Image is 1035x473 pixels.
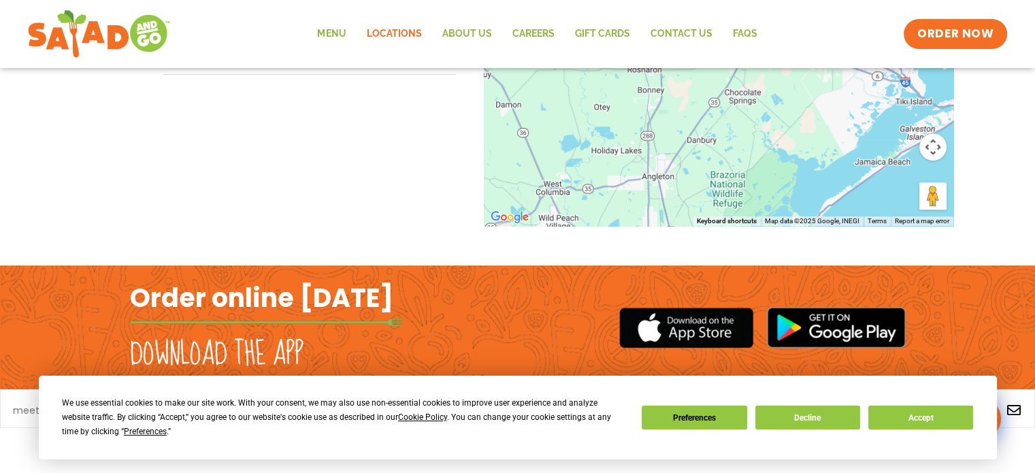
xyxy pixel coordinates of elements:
[919,182,947,210] button: Drag Pegman onto the map to open Street View
[697,216,757,226] button: Keyboard shortcuts
[487,208,532,226] a: Open this area in Google Maps (opens a new window)
[904,19,1007,49] a: ORDER NOW
[868,217,887,225] a: Terms (opens in new tab)
[765,217,859,225] span: Map data ©2025 Google, INEGI
[124,427,167,436] span: Preferences
[767,307,906,348] img: google_play
[619,306,753,350] img: appstore
[919,133,947,161] button: Map camera controls
[431,18,502,50] a: About Us
[755,406,860,429] button: Decline
[27,7,171,61] img: new-SAG-logo-768×292
[502,18,564,50] a: Careers
[487,208,532,226] img: Google
[130,319,402,326] img: fork
[307,18,356,50] a: Menu
[642,406,746,429] button: Preferences
[130,336,303,374] h2: Download the app
[917,26,993,42] span: ORDER NOW
[868,406,973,429] button: Accept
[13,406,142,415] a: meet chef [PERSON_NAME]
[307,18,767,50] nav: Menu
[39,376,997,459] div: Cookie Consent Prompt
[564,18,640,50] a: GIFT CARDS
[722,18,767,50] a: FAQs
[62,396,625,439] div: We use essential cookies to make our site work. With your consent, we may also use non-essential ...
[356,18,431,50] a: Locations
[130,281,393,314] h2: Order online [DATE]
[640,18,722,50] a: Contact Us
[398,412,447,422] span: Cookie Policy
[895,217,949,225] a: Report a map error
